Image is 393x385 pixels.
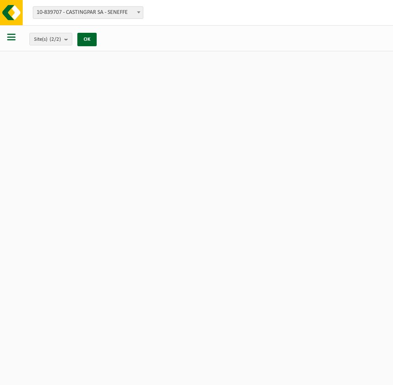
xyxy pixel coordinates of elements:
span: 10-839707 - CASTINGPAR SA - SENEFFE [33,7,143,18]
span: 10-839707 - CASTINGPAR SA - SENEFFE [33,6,143,19]
span: Site(s) [34,33,61,46]
button: OK [77,33,97,46]
button: Site(s)(2/2) [29,33,72,45]
count: (2/2) [50,37,61,42]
